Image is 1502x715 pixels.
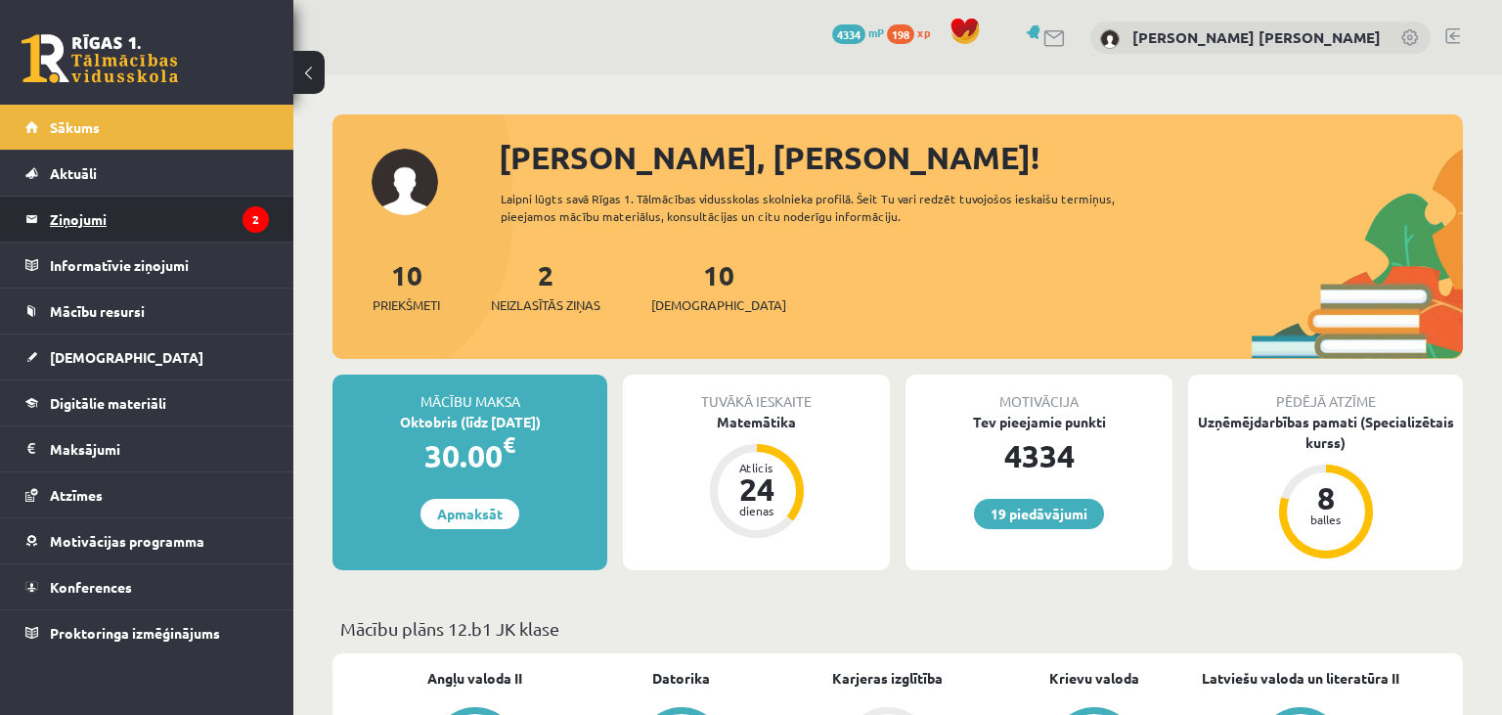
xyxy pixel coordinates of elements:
[499,134,1463,181] div: [PERSON_NAME], [PERSON_NAME]!
[25,289,269,334] a: Mācību resursi
[887,24,940,40] a: 198 xp
[1100,29,1120,49] img: Emīlija Krista Bērziņa
[491,257,600,315] a: 2Neizlasītās ziņas
[22,34,178,83] a: Rīgas 1. Tālmācības vidusskola
[1188,412,1463,561] a: Uzņēmējdarbības pamati (Specializētais kurss) 8 balles
[623,412,890,541] a: Matemātika Atlicis 24 dienas
[50,118,100,136] span: Sākums
[332,375,607,412] div: Mācību maksa
[373,295,440,315] span: Priekšmeti
[50,426,269,471] legend: Maksājumi
[25,426,269,471] a: Maksājumi
[651,295,786,315] span: [DEMOGRAPHIC_DATA]
[50,532,204,550] span: Motivācijas programma
[25,564,269,609] a: Konferences
[1188,375,1463,412] div: Pēdējā atzīme
[832,24,884,40] a: 4334 mP
[50,197,269,242] legend: Ziņojumi
[25,335,269,380] a: [DEMOGRAPHIC_DATA]
[50,578,132,596] span: Konferences
[906,412,1172,432] div: Tev pieejamie punkti
[340,615,1455,642] p: Mācību plāns 12.b1 JK klase
[623,375,890,412] div: Tuvākā ieskaite
[427,668,522,689] a: Angļu valoda II
[868,24,884,40] span: mP
[50,624,220,642] span: Proktoringa izmēģinājums
[50,348,203,366] span: [DEMOGRAPHIC_DATA]
[623,412,890,432] div: Matemātika
[50,302,145,320] span: Mācību resursi
[243,206,269,233] i: 2
[1202,668,1399,689] a: Latviešu valoda un literatūra II
[728,505,786,516] div: dienas
[25,610,269,655] a: Proktoringa izmēģinājums
[832,668,943,689] a: Karjeras izglītība
[501,190,1179,225] div: Laipni lūgts savā Rīgas 1. Tālmācības vidusskolas skolnieka profilā. Šeit Tu vari redzēt tuvojošo...
[832,24,865,44] span: 4334
[50,164,97,182] span: Aktuāli
[50,243,269,288] legend: Informatīvie ziņojumi
[1188,412,1463,453] div: Uzņēmējdarbības pamati (Specializētais kurss)
[1297,482,1355,514] div: 8
[503,430,515,459] span: €
[373,257,440,315] a: 10Priekšmeti
[906,432,1172,479] div: 4334
[50,394,166,412] span: Digitālie materiāli
[420,499,519,529] a: Apmaksāt
[1132,27,1381,47] a: [PERSON_NAME] [PERSON_NAME]
[728,473,786,505] div: 24
[1049,668,1139,689] a: Krievu valoda
[25,105,269,150] a: Sākums
[332,432,607,479] div: 30.00
[25,518,269,563] a: Motivācijas programma
[25,380,269,425] a: Digitālie materiāli
[332,412,607,432] div: Oktobris (līdz [DATE])
[25,197,269,242] a: Ziņojumi2
[25,243,269,288] a: Informatīvie ziņojumi
[25,151,269,196] a: Aktuāli
[887,24,914,44] span: 198
[728,462,786,473] div: Atlicis
[1297,514,1355,525] div: balles
[25,472,269,517] a: Atzīmes
[652,668,710,689] a: Datorika
[651,257,786,315] a: 10[DEMOGRAPHIC_DATA]
[906,375,1172,412] div: Motivācija
[50,486,103,504] span: Atzīmes
[917,24,930,40] span: xp
[491,295,600,315] span: Neizlasītās ziņas
[974,499,1104,529] a: 19 piedāvājumi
